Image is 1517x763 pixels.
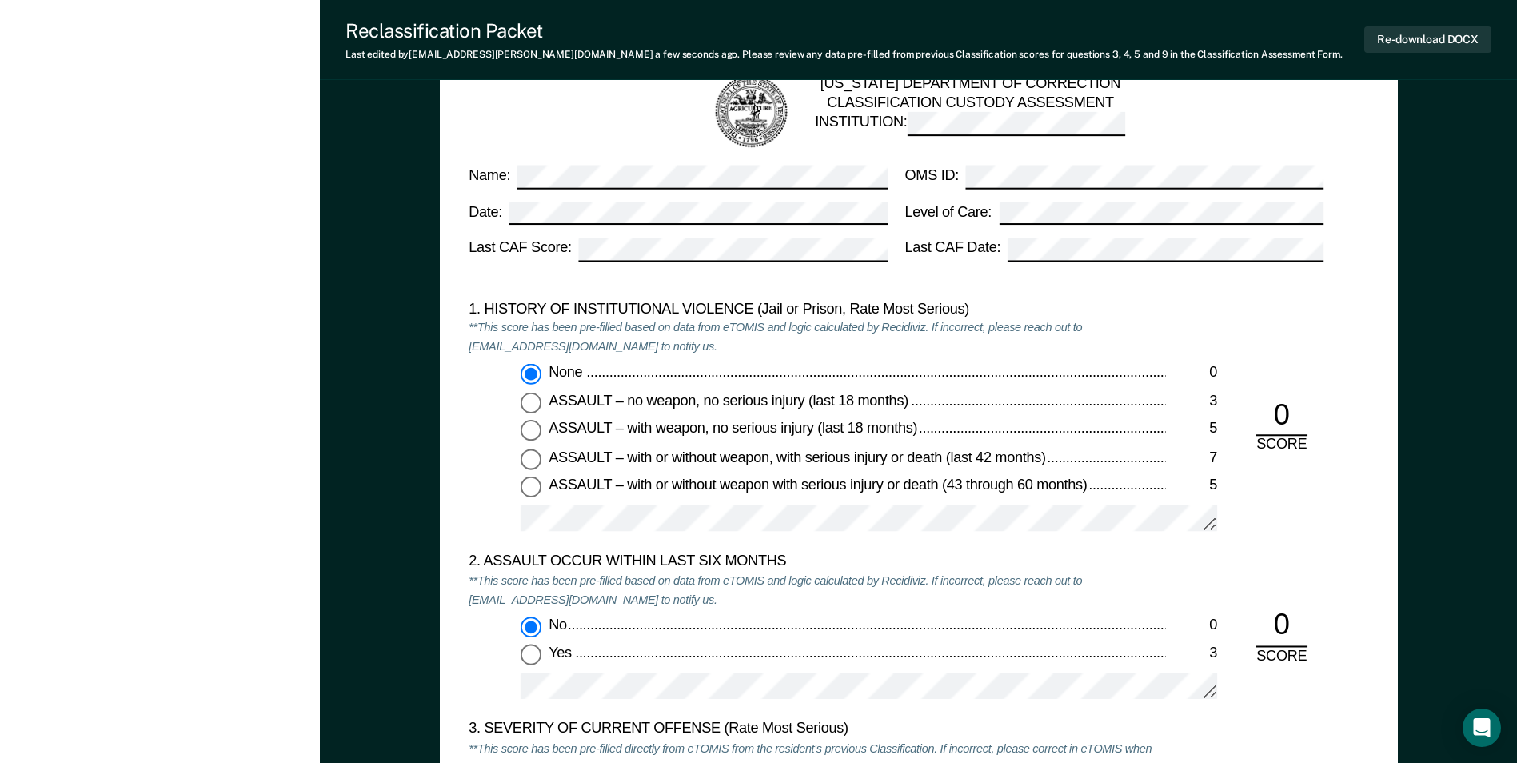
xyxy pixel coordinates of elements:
[1165,477,1217,497] div: 5
[1165,645,1217,664] div: 3
[815,75,1125,150] div: [US_STATE] DEPARTMENT OF CORRECTION CLASSIFICATION CUSTODY ASSESSMENT
[469,553,1165,572] div: 2. ASSAULT OCCUR WITHIN LAST SIX MONTHS
[815,113,1125,136] label: INSTITUTION:
[904,238,1323,262] label: Last CAF Date:
[1243,647,1320,666] div: SCORE
[904,166,1323,189] label: OMS ID:
[549,421,920,437] span: ASSAULT – with weapon, no serious injury (last 18 months)
[655,49,737,60] span: a few seconds ago
[469,573,1082,607] em: **This score has been pre-filled based on data from eTOMIS and logic calculated by Recidiviz. If ...
[907,113,1125,136] input: INSTITUTION:
[521,364,541,385] input: None0
[1008,238,1323,262] input: Last CAF Date:
[1364,26,1491,53] button: Re-download DOCX
[469,301,1165,320] div: 1. HISTORY OF INSTITUTIONAL VIOLENCE (Jail or Prison, Rate Most Serious)
[549,449,1048,465] span: ASSAULT – with or without weapon, with serious injury or death (last 42 months)
[469,166,888,189] label: Name:
[1165,421,1217,440] div: 5
[549,477,1090,493] span: ASSAULT – with or without weapon with serious injury or death (43 through 60 months)
[1165,364,1217,383] div: 0
[1165,617,1217,636] div: 0
[1463,709,1501,747] div: Open Intercom Messenger
[345,19,1343,42] div: Reclassification Packet
[549,645,574,661] span: Yes
[521,393,541,413] input: ASSAULT – no weapon, no serious injury (last 18 months)3
[549,364,585,380] span: None
[469,321,1082,354] em: **This score has been pre-filled based on data from eTOMIS and logic calculated by Recidiviz. If ...
[999,202,1323,225] input: Level of Care:
[578,238,887,262] input: Last CAF Score:
[549,617,569,633] span: No
[1256,608,1307,647] div: 0
[517,166,888,189] input: Name:
[549,393,911,409] span: ASSAULT – no weapon, no serious injury (last 18 months)
[509,202,888,225] input: Date:
[1243,437,1320,456] div: SCORE
[521,645,541,665] input: Yes3
[521,449,541,469] input: ASSAULT – with or without weapon, with serious injury or death (last 42 months)7
[966,166,1323,189] input: OMS ID:
[469,721,1165,740] div: 3. SEVERITY OF CURRENT OFFENSE (Rate Most Serious)
[521,617,541,637] input: No0
[345,49,1343,60] div: Last edited by [EMAIL_ADDRESS][PERSON_NAME][DOMAIN_NAME] . Please review any data pre-filled from...
[904,202,1323,225] label: Level of Care:
[521,477,541,498] input: ASSAULT – with or without weapon with serious injury or death (43 through 60 months)5
[1165,393,1217,412] div: 3
[469,238,888,262] label: Last CAF Score:
[712,74,789,151] img: TN Seal
[469,202,888,225] label: Date:
[1256,397,1307,437] div: 0
[1165,449,1217,468] div: 7
[521,421,541,441] input: ASSAULT – with weapon, no serious injury (last 18 months)5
